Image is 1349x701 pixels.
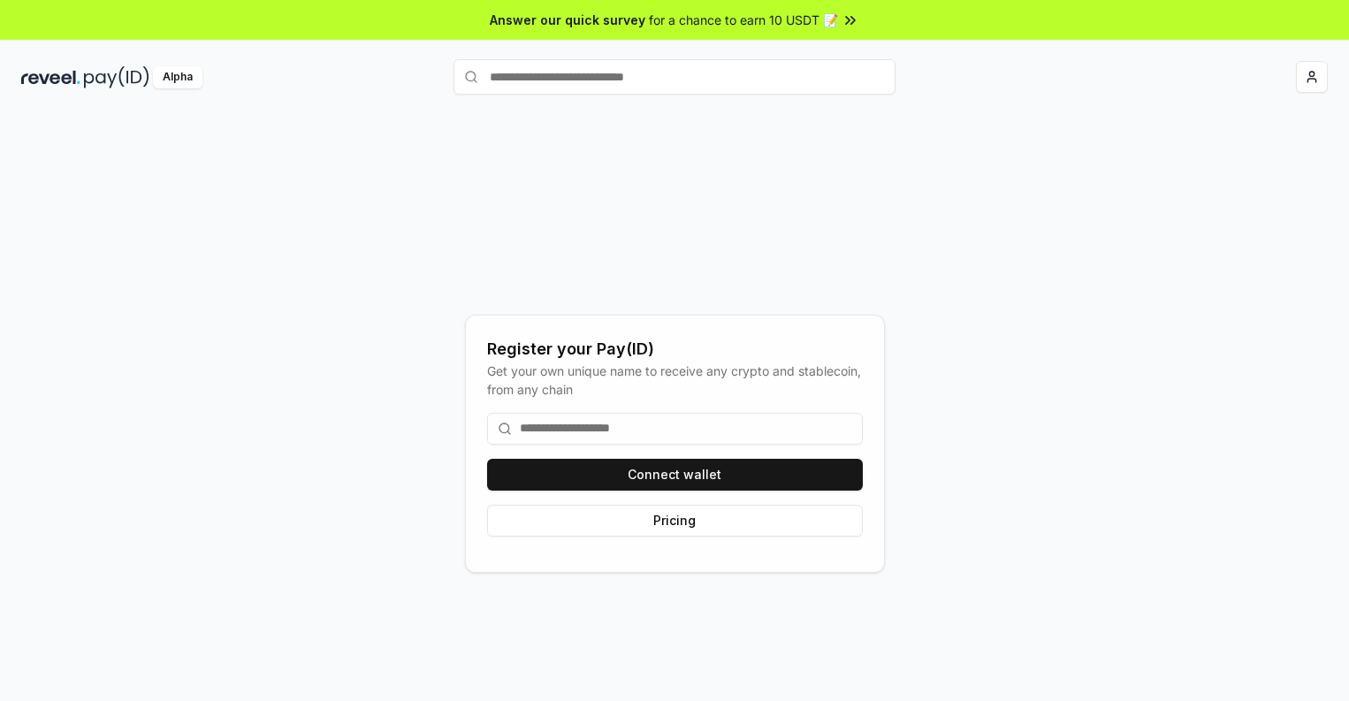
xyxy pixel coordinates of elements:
button: Pricing [487,505,863,537]
div: Register your Pay(ID) [487,337,863,362]
div: Alpha [153,66,202,88]
span: Answer our quick survey [490,11,645,29]
button: Connect wallet [487,459,863,491]
img: pay_id [84,66,149,88]
span: for a chance to earn 10 USDT 📝 [649,11,838,29]
div: Get your own unique name to receive any crypto and stablecoin, from any chain [487,362,863,399]
img: reveel_dark [21,66,80,88]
